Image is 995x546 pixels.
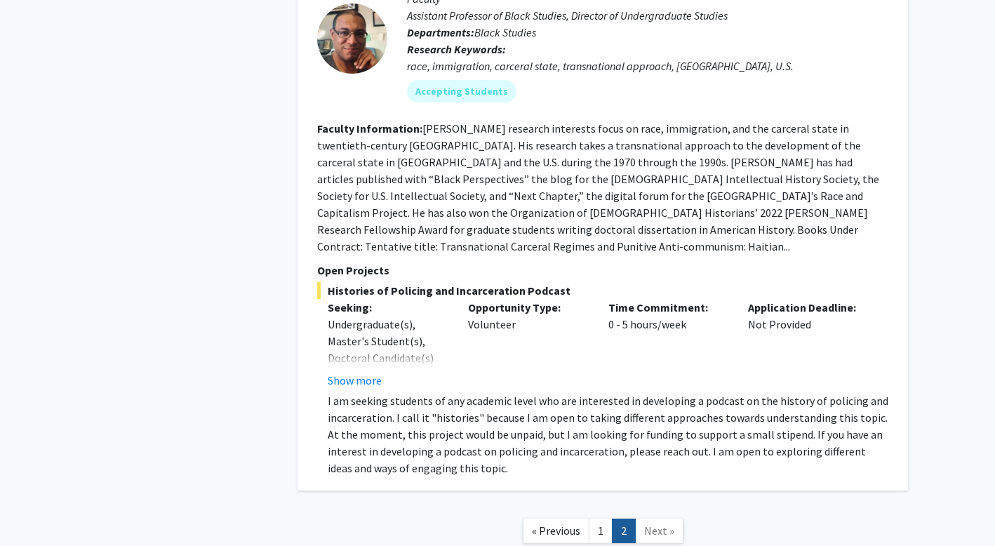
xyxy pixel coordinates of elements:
p: Time Commitment: [608,299,728,316]
b: Research Keywords: [407,42,506,56]
a: 2 [612,519,636,543]
a: 1 [589,519,613,543]
mat-chip: Accepting Students [407,80,516,102]
p: Opportunity Type: [468,299,587,316]
p: Application Deadline: [748,299,867,316]
p: I am seeking students of any academic level who are interested in developing a podcast on the his... [328,392,888,477]
div: Volunteer [458,299,598,389]
div: race, immigration, carceral state, transnational approach, [GEOGRAPHIC_DATA], U.S. [407,58,888,74]
p: Seeking: [328,299,447,316]
button: Show more [328,372,382,389]
span: Next » [644,524,674,538]
a: Next Page [635,519,683,543]
a: Previous [523,519,589,543]
div: Not Provided [737,299,878,389]
div: 0 - 5 hours/week [598,299,738,389]
p: Open Projects [317,262,888,279]
span: Histories of Policing and Incarceration Podcast [317,282,888,299]
p: Assistant Professor of Black Studies, Director of Undergraduate Studies [407,7,888,24]
fg-read-more: [PERSON_NAME] research interests focus on race, immigration, and the carceral state in twentieth-... [317,121,879,253]
b: Faculty Information: [317,121,422,135]
span: « Previous [532,524,580,538]
b: Departments: [407,25,474,39]
div: Undergraduate(s), Master's Student(s), Doctoral Candidate(s) (PhD, MD, DMD, PharmD, etc.) [328,316,447,400]
iframe: Chat [11,483,60,535]
span: Black Studies [474,25,536,39]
